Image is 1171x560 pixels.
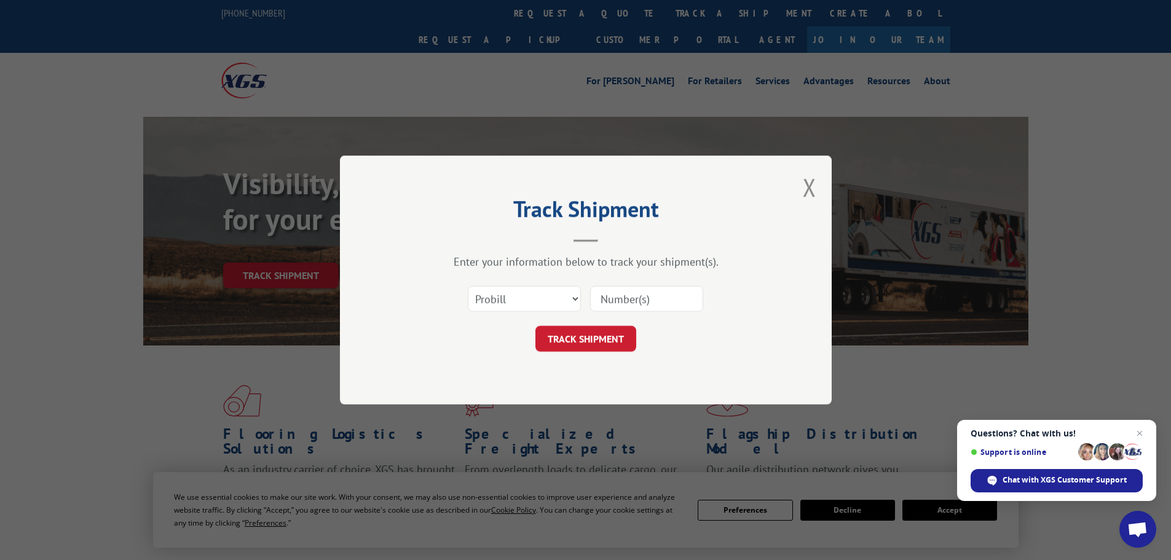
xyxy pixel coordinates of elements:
[803,171,816,203] button: Close modal
[401,200,770,224] h2: Track Shipment
[1003,475,1127,486] span: Chat with XGS Customer Support
[590,286,703,312] input: Number(s)
[971,428,1143,438] span: Questions? Chat with us!
[971,448,1074,457] span: Support is online
[535,326,636,352] button: TRACK SHIPMENT
[1119,511,1156,548] div: Open chat
[971,469,1143,492] div: Chat with XGS Customer Support
[1132,426,1147,441] span: Close chat
[401,254,770,269] div: Enter your information below to track your shipment(s).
